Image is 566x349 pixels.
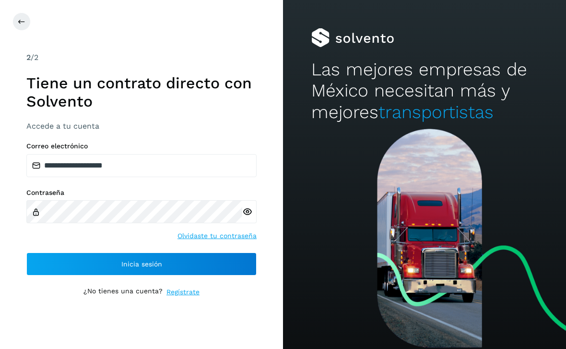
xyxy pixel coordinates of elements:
h2: Las mejores empresas de México necesitan más y mejores [311,59,538,123]
label: Contraseña [26,189,257,197]
div: /2 [26,52,257,63]
span: Inicia sesión [121,261,162,267]
label: Correo electrónico [26,142,257,150]
a: Olvidaste tu contraseña [177,231,257,241]
span: transportistas [378,102,494,122]
span: 2 [26,53,31,62]
h1: Tiene un contrato directo con Solvento [26,74,257,111]
a: Regístrate [166,287,200,297]
p: ¿No tienes una cuenta? [83,287,163,297]
button: Inicia sesión [26,253,257,276]
h3: Accede a tu cuenta [26,121,257,131]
